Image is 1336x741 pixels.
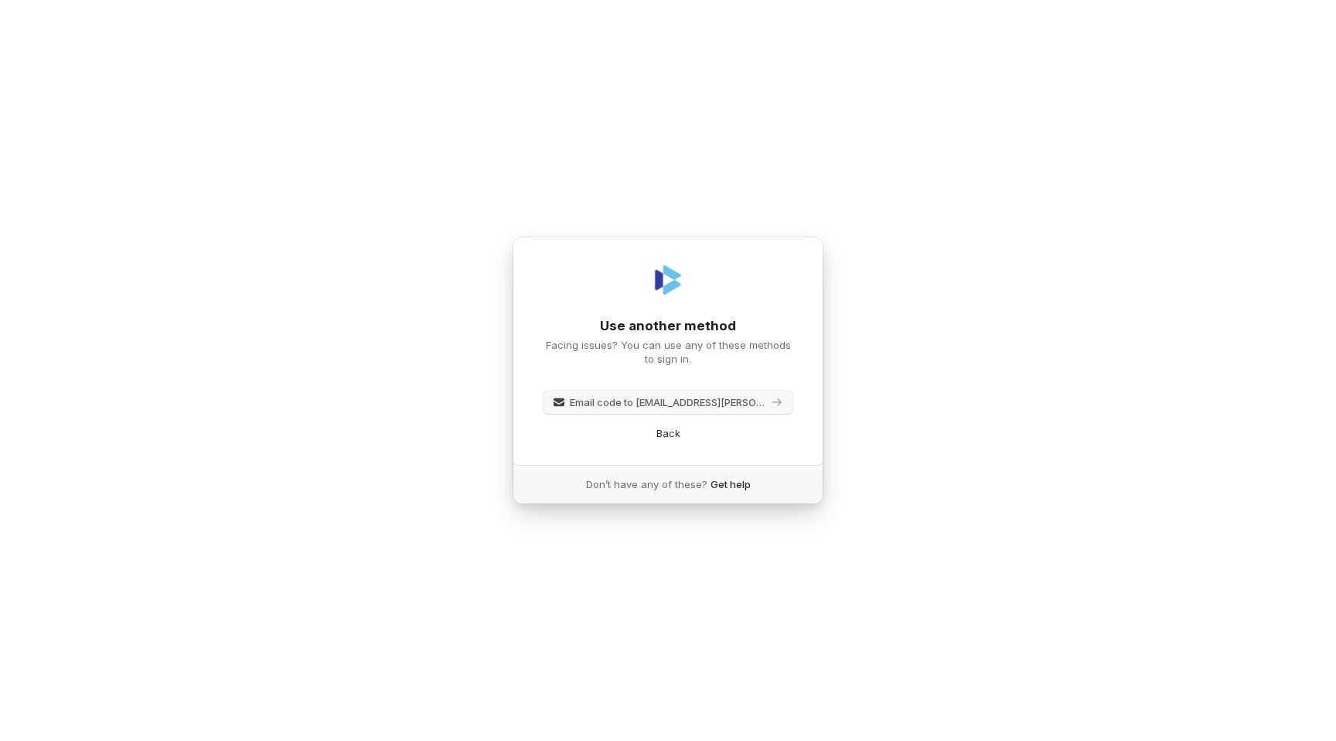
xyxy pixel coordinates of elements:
[570,395,768,409] span: Email code to [EMAIL_ADDRESS][PERSON_NAME][DOMAIN_NAME]
[544,317,792,336] h1: Use another method
[586,477,707,491] span: Don’t have any of these?
[711,477,751,491] a: Get help
[544,338,792,366] p: Facing issues? You can use any of these methods to sign in.
[544,391,792,414] button: Email code to [EMAIL_ADDRESS][PERSON_NAME][DOMAIN_NAME]
[649,261,687,299] img: Coverbase
[656,426,680,440] a: Back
